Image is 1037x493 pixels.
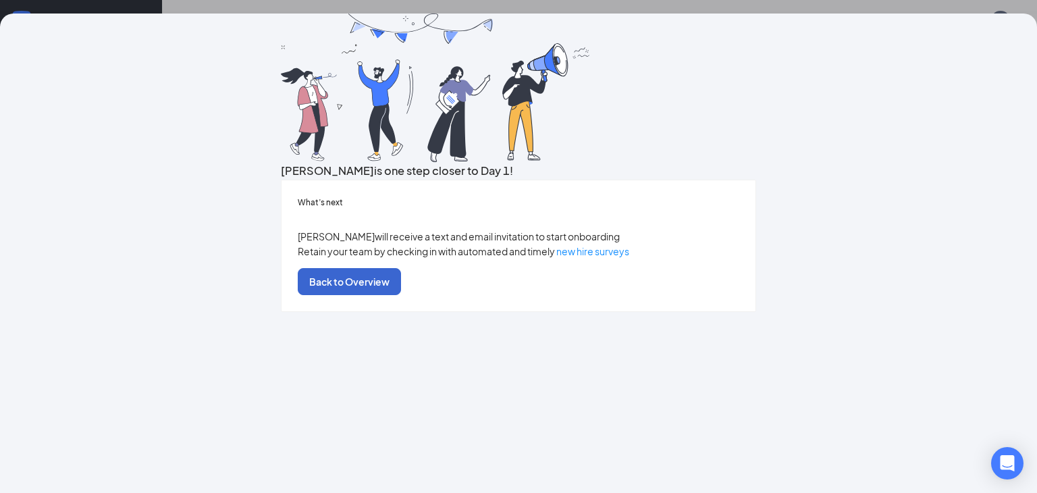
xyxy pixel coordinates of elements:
[298,244,739,259] p: Retain your team by checking in with automated and timely
[281,14,591,162] img: you are all set
[298,268,401,295] button: Back to Overview
[298,197,739,209] h5: What’s next
[556,245,629,257] a: new hire surveys
[281,162,756,180] h3: [PERSON_NAME] is one step closer to Day 1!
[298,229,739,244] p: [PERSON_NAME] will receive a text and email invitation to start onboarding
[991,447,1023,479] div: Open Intercom Messenger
